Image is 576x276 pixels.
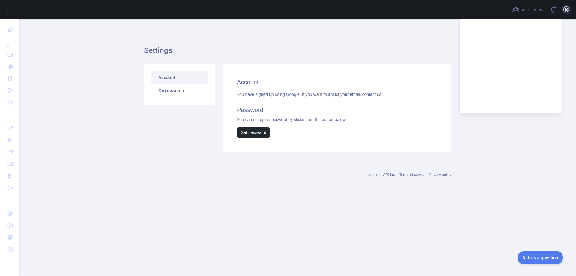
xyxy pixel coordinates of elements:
[5,109,14,121] div: ...
[399,173,425,177] a: Terms of service
[511,5,545,14] button: Invite users
[151,84,208,97] a: Organization
[144,46,451,60] h1: Settings
[151,71,208,84] a: Account
[237,127,270,138] button: Set password
[520,6,544,13] span: Invite users
[369,173,396,177] a: Abstract API Inc.
[237,78,437,86] h2: Account
[237,91,437,138] div: You have signed up using Google. If you want to adjust your email, You can set up a password by c...
[429,173,451,177] a: Privacy policy
[362,92,382,97] a: contact us.
[518,251,564,264] iframe: Toggle Customer Support
[237,106,437,114] h2: Password
[5,195,14,207] div: ...
[5,36,14,48] div: ...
